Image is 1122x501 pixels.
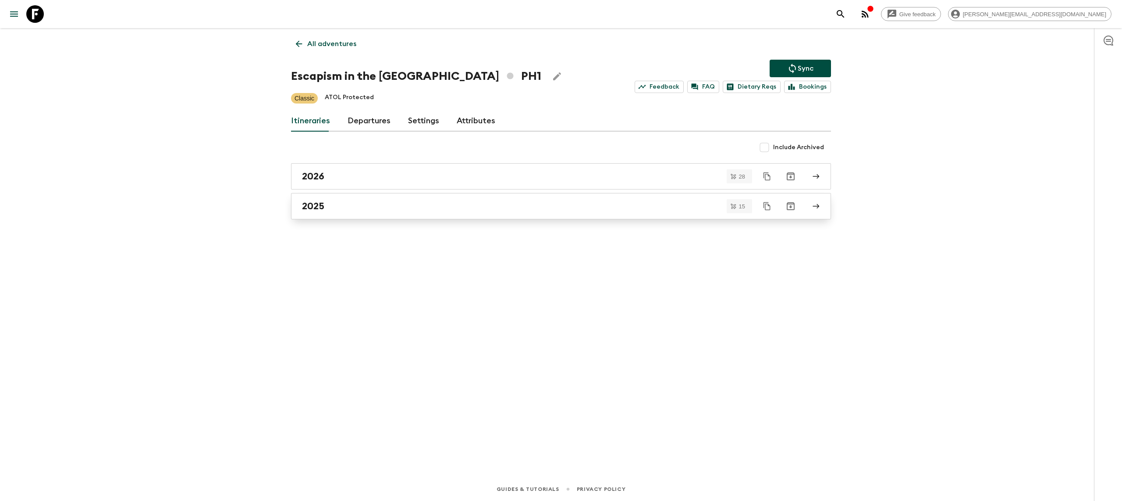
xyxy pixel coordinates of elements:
a: Settings [408,111,439,132]
button: Edit Adventure Title [548,68,566,85]
button: Duplicate [759,168,775,184]
a: All adventures [291,35,361,53]
p: Sync [798,63,813,74]
a: Dietary Reqs [723,81,781,93]
h2: 2026 [302,171,324,182]
p: All adventures [307,39,356,49]
h1: Escapism in the [GEOGRAPHIC_DATA] PH1 [291,68,541,85]
a: FAQ [687,81,719,93]
div: [PERSON_NAME][EMAIL_ADDRESS][DOMAIN_NAME] [948,7,1111,21]
a: Itineraries [291,111,330,132]
a: Feedback [635,81,684,93]
span: Give feedback [895,11,941,18]
button: Sync adventure departures to the booking engine [770,60,831,77]
a: 2025 [291,193,831,219]
span: 28 [734,174,750,179]
a: Give feedback [881,7,941,21]
button: Archive [782,168,799,185]
a: Bookings [784,81,831,93]
button: menu [5,5,23,23]
span: [PERSON_NAME][EMAIL_ADDRESS][DOMAIN_NAME] [958,11,1111,18]
h2: 2025 [302,200,324,212]
button: Archive [782,197,799,215]
button: Duplicate [759,198,775,214]
span: Include Archived [773,143,824,152]
button: search adventures [832,5,849,23]
span: 15 [734,204,750,209]
p: ATOL Protected [325,93,374,104]
a: 2026 [291,163,831,190]
a: Privacy Policy [577,484,625,494]
a: Attributes [457,111,495,132]
a: Departures [348,111,391,132]
a: Guides & Tutorials [497,484,559,494]
p: Classic [295,94,314,103]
